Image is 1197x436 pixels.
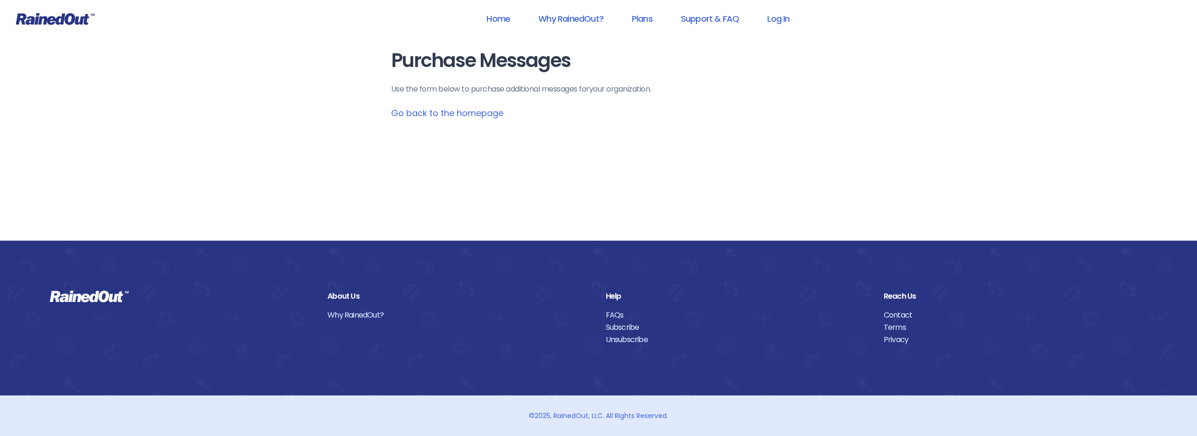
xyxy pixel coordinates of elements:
h1: Purchase Messages [391,50,806,71]
a: Home [474,8,522,29]
a: FAQs [606,309,870,321]
a: Why RainedOut? [327,309,591,321]
a: Go back to the homepage [391,107,503,119]
a: Contact [884,309,1147,321]
div: Reach Us [884,290,1147,302]
div: Help [606,290,870,302]
a: Log In [755,8,802,29]
p: Use the form below to purchase additional messages for your organization . [391,84,806,95]
a: Unsubscribe [606,334,870,346]
a: Privacy [884,334,1147,346]
a: Why RainedOut? [526,8,616,29]
a: Terms [884,321,1147,334]
a: Subscribe [606,321,870,334]
a: Support & FAQ [669,8,751,29]
div: About Us [327,290,591,302]
a: Plans [619,8,665,29]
